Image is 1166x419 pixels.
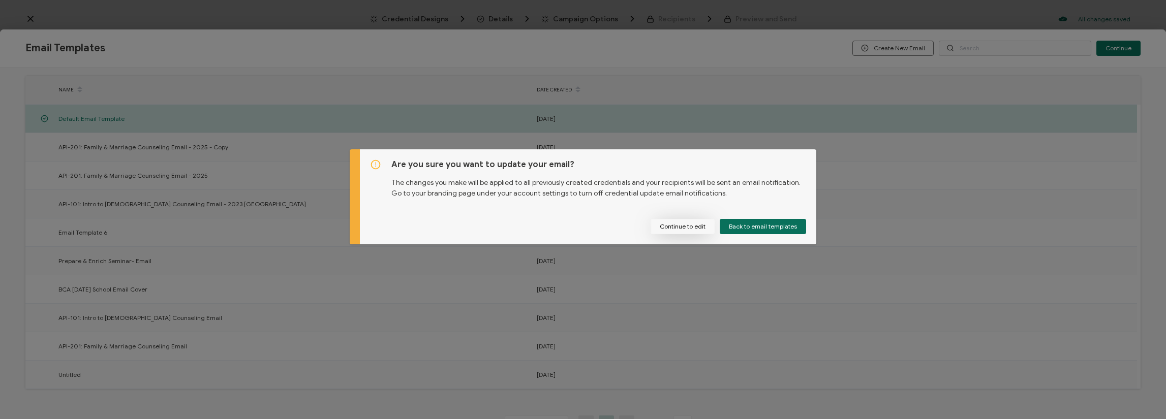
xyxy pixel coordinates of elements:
div: dialog [350,149,816,244]
button: Continue to edit [651,219,715,234]
button: Back to email templates [720,219,806,234]
p: The changes you make will be applied to all previously created credentials and your recipients wi... [391,170,806,199]
span: Back to email templates [729,223,797,230]
h5: Are you sure you want to update your email? [391,159,806,170]
iframe: Chat Widget [1115,370,1166,419]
